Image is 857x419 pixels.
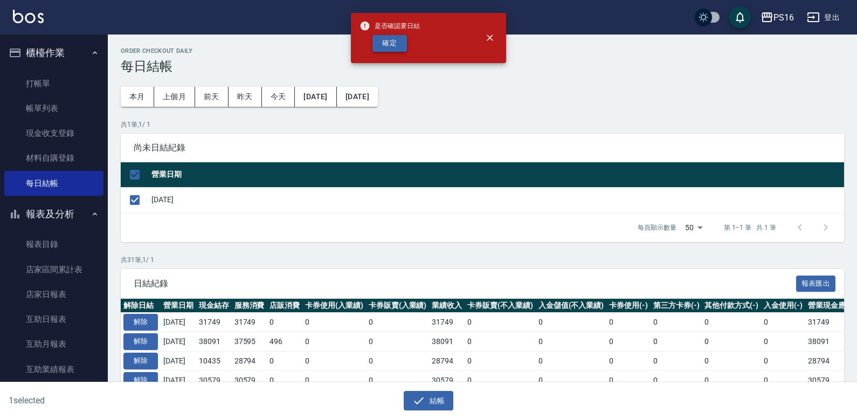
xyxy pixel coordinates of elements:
button: 登出 [803,8,844,28]
a: 每日結帳 [4,171,103,196]
button: close [478,26,502,50]
td: 0 [702,332,761,352]
td: 0 [651,370,702,390]
th: 卡券使用(-) [606,299,651,313]
th: 營業現金應收 [805,299,856,313]
td: 31749 [196,313,232,332]
td: 0 [267,351,302,370]
td: 0 [651,313,702,332]
button: 結帳 [404,391,454,411]
td: 0 [366,332,430,352]
button: 解除 [123,353,158,369]
td: 0 [302,332,366,352]
a: 店家日報表 [4,282,103,307]
button: 確定 [372,35,407,52]
td: 38091 [805,332,856,352]
td: 0 [366,370,430,390]
td: 0 [606,332,651,352]
th: 卡券販賣(不入業績) [465,299,536,313]
p: 每頁顯示數量 [638,223,676,232]
th: 卡券販賣(入業績) [366,299,430,313]
th: 卡券使用(入業績) [302,299,366,313]
h3: 每日結帳 [121,59,844,74]
button: 上個月 [154,87,195,107]
td: [DATE] [161,370,196,390]
td: 0 [302,370,366,390]
button: 解除 [123,372,158,389]
a: 互助日報表 [4,307,103,332]
td: 0 [651,351,702,370]
td: 38091 [429,332,465,352]
td: 0 [465,351,536,370]
p: 共 31 筆, 1 / 1 [121,255,844,265]
button: 前天 [195,87,229,107]
td: 0 [366,313,430,332]
a: 打帳單 [4,71,103,96]
td: 38091 [196,332,232,352]
td: 0 [267,313,302,332]
div: 50 [681,213,707,242]
td: 28794 [805,351,856,370]
a: 現金收支登錄 [4,121,103,146]
a: 互助業績報表 [4,357,103,382]
td: 0 [366,351,430,370]
th: 業績收入 [429,299,465,313]
td: 0 [465,332,536,352]
td: [DATE] [161,313,196,332]
button: 解除 [123,333,158,350]
p: 第 1–1 筆 共 1 筆 [724,223,776,232]
td: 31749 [805,313,856,332]
td: 0 [761,370,805,390]
th: 營業日期 [149,162,844,188]
button: 報表及分析 [4,200,103,228]
th: 解除日結 [121,299,161,313]
td: 28794 [429,351,465,370]
button: 昨天 [229,87,262,107]
td: 0 [302,351,366,370]
td: 37595 [232,332,267,352]
span: 日結紀錄 [134,278,796,289]
td: 0 [465,370,536,390]
span: 是否確認要日結 [360,20,420,31]
button: save [729,6,751,28]
td: 31749 [429,313,465,332]
td: 30579 [196,370,232,390]
h6: 1 selected [9,394,212,407]
th: 店販消費 [267,299,302,313]
button: 櫃檯作業 [4,39,103,67]
p: 共 1 筆, 1 / 1 [121,120,844,129]
td: 0 [536,370,607,390]
td: 0 [267,370,302,390]
td: 0 [702,370,761,390]
td: 0 [606,370,651,390]
a: 互助月報表 [4,332,103,356]
button: 今天 [262,87,295,107]
a: 帳單列表 [4,96,103,121]
th: 其他付款方式(-) [702,299,761,313]
a: 材料自購登錄 [4,146,103,170]
button: 解除 [123,314,158,331]
td: [DATE] [161,332,196,352]
button: [DATE] [337,87,378,107]
th: 服務消費 [232,299,267,313]
td: 28794 [232,351,267,370]
th: 第三方卡券(-) [651,299,702,313]
th: 現金結存 [196,299,232,313]
td: 0 [536,351,607,370]
td: 0 [761,313,805,332]
th: 入金使用(-) [761,299,805,313]
td: [DATE] [161,351,196,370]
th: 入金儲值(不入業績) [536,299,607,313]
a: 報表目錄 [4,232,103,257]
td: 31749 [232,313,267,332]
button: 報表匯出 [796,276,836,292]
th: 營業日期 [161,299,196,313]
td: [DATE] [149,187,844,212]
td: 0 [465,313,536,332]
td: 30579 [429,370,465,390]
a: 店家區間累計表 [4,257,103,282]
td: 10435 [196,351,232,370]
a: 報表匯出 [796,278,836,288]
td: 0 [536,313,607,332]
button: PS16 [756,6,798,29]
